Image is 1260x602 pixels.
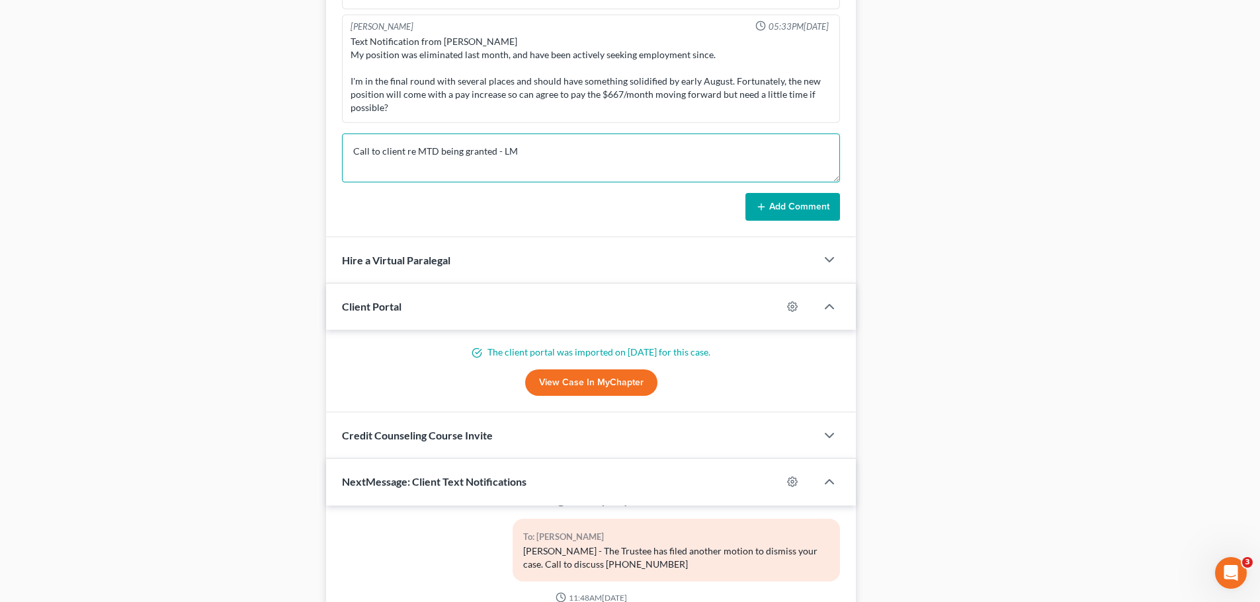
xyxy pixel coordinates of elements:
p: The client portal was imported on [DATE] for this case. [342,346,840,359]
button: Add Comment [745,193,840,221]
span: 3 [1242,557,1253,568]
a: View Case in MyChapter [525,369,657,396]
span: Hire a Virtual Paralegal [342,254,450,266]
span: NextMessage: Client Text Notifications [342,475,526,488]
span: Client Portal [342,300,401,313]
div: Text Notification from [PERSON_NAME] My position was eliminated last month, and have been activel... [351,35,831,114]
iframe: Intercom live chat [1215,557,1247,589]
div: To: [PERSON_NAME] [523,529,829,545]
div: [PERSON_NAME] - The Trustee has filed another motion to dismiss your case. Call to discuss [PHONE... [523,545,829,571]
span: Credit Counseling Course Invite [342,429,493,441]
span: 05:33PM[DATE] [769,20,829,33]
div: [PERSON_NAME] [351,20,413,33]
